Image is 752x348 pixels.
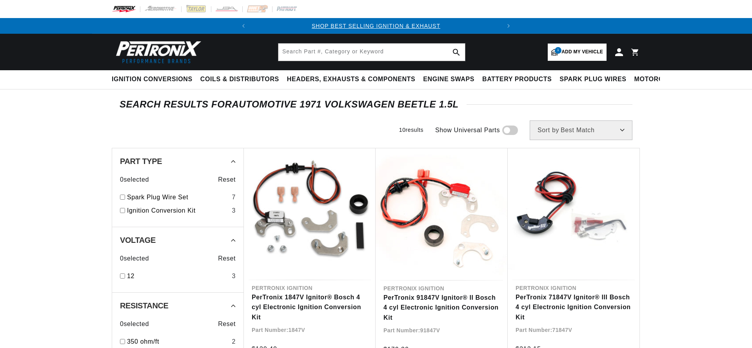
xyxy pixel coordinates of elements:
[232,206,236,216] div: 3
[218,319,236,329] span: Reset
[516,292,632,322] a: PerTronix 71847V Ignitor® III Bosch 4 cyl Electronic Ignition Conversion Kit
[423,75,474,84] span: Engine Swaps
[630,70,685,89] summary: Motorcycle
[548,44,607,61] a: 1Add my vehicle
[200,75,279,84] span: Coils & Distributors
[196,70,283,89] summary: Coils & Distributors
[634,75,681,84] span: Motorcycle
[127,271,229,281] a: 12
[232,192,236,202] div: 7
[120,319,149,329] span: 0 selected
[120,157,162,165] span: Part Type
[232,337,236,347] div: 2
[561,48,603,56] span: Add my vehicle
[312,23,440,29] a: SHOP BEST SELLING IGNITION & EXHAUST
[482,75,552,84] span: Battery Products
[120,236,156,244] span: Voltage
[283,70,419,89] summary: Headers, Exhausts & Components
[559,75,626,84] span: Spark Plug Wires
[383,293,500,323] a: PerTronix 91847V Ignitor® II Bosch 4 cyl Electronic Ignition Conversion Kit
[218,253,236,264] span: Reset
[251,22,501,30] div: Announcement
[236,18,251,34] button: Translation missing: en.sections.announcements.previous_announcement
[127,206,229,216] a: Ignition Conversion Kit
[252,292,368,322] a: PerTronix 1847V Ignitor® Bosch 4 cyl Electronic Ignition Conversion Kit
[419,70,478,89] summary: Engine Swaps
[112,70,196,89] summary: Ignition Conversions
[435,125,500,135] span: Show Universal Parts
[251,22,501,30] div: 1 of 2
[112,38,202,66] img: Pertronix
[120,175,149,185] span: 0 selected
[120,100,632,108] div: SEARCH RESULTS FOR Automotive 1971 Volkswagen Beetle 1.5L
[530,120,632,140] select: Sort by
[501,18,516,34] button: Translation missing: en.sections.announcements.next_announcement
[127,192,229,202] a: Spark Plug Wire Set
[278,44,465,61] input: Search Part #, Category or Keyword
[120,302,168,310] span: Resistance
[127,337,229,347] a: 350 ohm/ft
[287,75,415,84] span: Headers, Exhausts & Components
[478,70,556,89] summary: Battery Products
[556,70,630,89] summary: Spark Plug Wires
[555,47,561,54] span: 1
[218,175,236,185] span: Reset
[538,127,559,133] span: Sort by
[399,127,423,133] span: 10 results
[232,271,236,281] div: 3
[448,44,465,61] button: search button
[112,75,193,84] span: Ignition Conversions
[120,253,149,264] span: 0 selected
[92,18,660,34] slideshow-component: Translation missing: en.sections.announcements.announcement_bar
